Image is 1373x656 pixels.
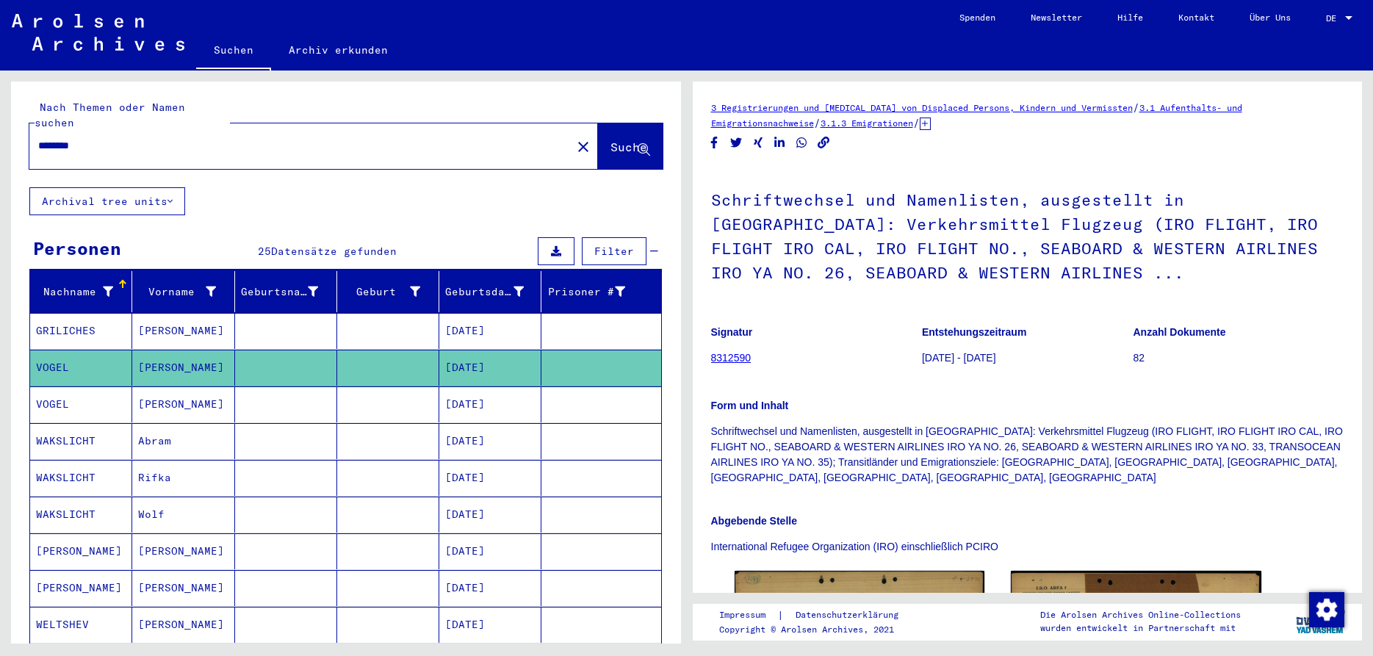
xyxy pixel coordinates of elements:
[784,608,916,623] a: Datenschutzerklärung
[439,271,541,312] mat-header-cell: Geburtsdatum
[33,235,121,262] div: Personen
[719,608,777,623] a: Impressum
[719,608,916,623] div: |
[711,352,752,364] a: 8312590
[1040,621,1241,635] p: wurden entwickelt in Partnerschaft mit
[711,326,753,338] b: Signatur
[271,32,406,68] a: Archiv erkunden
[30,497,132,533] mat-cell: WAKSLICHT
[439,386,541,422] mat-cell: [DATE]
[241,280,336,303] div: Geburtsname
[547,284,624,300] div: Prisoner #
[445,280,542,303] div: Geburtsdatum
[547,280,643,303] div: Prisoner #
[132,350,234,386] mat-cell: [PERSON_NAME]
[30,607,132,643] mat-cell: WELTSHEV
[574,138,592,156] mat-icon: close
[36,284,113,300] div: Nachname
[241,284,318,300] div: Geburtsname
[711,515,797,527] b: Abgebende Stelle
[445,284,524,300] div: Geburtsdatum
[1134,350,1344,366] p: 82
[439,313,541,349] mat-cell: [DATE]
[582,237,646,265] button: Filter
[132,607,234,643] mat-cell: [PERSON_NAME]
[29,187,185,215] button: Archival tree units
[439,607,541,643] mat-cell: [DATE]
[132,313,234,349] mat-cell: [PERSON_NAME]
[138,280,234,303] div: Vorname
[439,570,541,606] mat-cell: [DATE]
[821,118,913,129] a: 3.1.3 Emigrationen
[439,497,541,533] mat-cell: [DATE]
[12,14,184,51] img: Arolsen_neg.svg
[610,140,647,154] span: Suche
[30,350,132,386] mat-cell: VOGEL
[132,386,234,422] mat-cell: [PERSON_NAME]
[751,134,766,152] button: Share on Xing
[30,423,132,459] mat-cell: WAKSLICHT
[196,32,271,71] a: Suchen
[132,423,234,459] mat-cell: Abram
[132,497,234,533] mat-cell: Wolf
[711,166,1344,303] h1: Schriftwechsel und Namenlisten, ausgestellt in [GEOGRAPHIC_DATA]: Verkehrsmittel Flugzeug (IRO FL...
[30,570,132,606] mat-cell: [PERSON_NAME]
[271,245,397,258] span: Datensätze gefunden
[30,271,132,312] mat-header-cell: Nachname
[36,280,131,303] div: Nachname
[258,245,271,258] span: 25
[711,424,1344,486] p: Schriftwechsel und Namenlisten, ausgestellt in [GEOGRAPHIC_DATA]: Verkehrsmittel Flugzeug (IRO FL...
[1309,592,1344,627] img: Zustimmung ändern
[1134,326,1226,338] b: Anzahl Dokumente
[711,102,1133,113] a: 3 Registrierungen und [MEDICAL_DATA] von Displaced Persons, Kindern und Vermissten
[913,116,920,129] span: /
[439,460,541,496] mat-cell: [DATE]
[711,539,1344,555] p: International Refugee Organization (IRO) einschließlich PCIRO
[594,245,634,258] span: Filter
[337,271,439,312] mat-header-cell: Geburt‏
[707,134,722,152] button: Share on Facebook
[814,116,821,129] span: /
[132,271,234,312] mat-header-cell: Vorname
[569,131,598,161] button: Clear
[30,460,132,496] mat-cell: WAKSLICHT
[132,570,234,606] mat-cell: [PERSON_NAME]
[1308,591,1344,627] div: Zustimmung ändern
[235,271,337,312] mat-header-cell: Geburtsname
[30,533,132,569] mat-cell: [PERSON_NAME]
[598,123,663,169] button: Suche
[30,313,132,349] mat-cell: GRILICHES
[816,134,832,152] button: Copy link
[1326,13,1342,24] span: DE
[343,280,439,303] div: Geburt‏
[922,350,1132,366] p: [DATE] - [DATE]
[1133,101,1139,114] span: /
[1040,608,1241,621] p: Die Arolsen Archives Online-Collections
[35,101,185,129] mat-label: Nach Themen oder Namen suchen
[1293,603,1348,640] img: yv_logo.png
[794,134,810,152] button: Share on WhatsApp
[922,326,1026,338] b: Entstehungszeitraum
[729,134,744,152] button: Share on Twitter
[719,623,916,636] p: Copyright © Arolsen Archives, 2021
[711,400,789,411] b: Form und Inhalt
[541,271,660,312] mat-header-cell: Prisoner #
[132,460,234,496] mat-cell: Rifka
[343,284,420,300] div: Geburt‏
[772,134,788,152] button: Share on LinkedIn
[439,350,541,386] mat-cell: [DATE]
[132,533,234,569] mat-cell: [PERSON_NAME]
[439,423,541,459] mat-cell: [DATE]
[30,386,132,422] mat-cell: VOGEL
[138,284,215,300] div: Vorname
[439,533,541,569] mat-cell: [DATE]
